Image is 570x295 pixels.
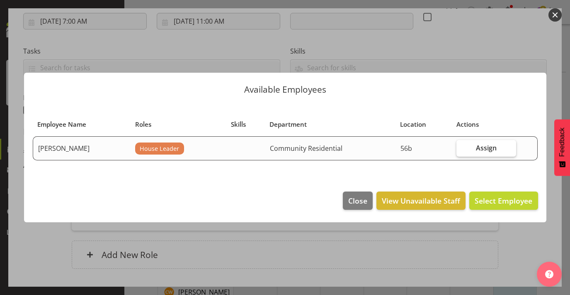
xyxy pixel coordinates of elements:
div: Roles [135,120,222,129]
div: Skills [231,120,260,129]
button: View Unavailable Staff [376,192,466,210]
span: Close [348,195,367,206]
div: Location [400,120,447,129]
div: Department [269,120,391,129]
img: help-xxl-2.png [545,270,553,278]
span: Select Employee [475,196,532,206]
div: Actions [456,120,517,129]
button: Feedback - Show survey [554,119,570,176]
span: Feedback [558,128,566,157]
span: View Unavailable Staff [382,195,460,206]
p: Available Employees [32,85,538,94]
div: Employee Name [37,120,126,129]
span: Community Residential [270,144,342,153]
span: Assign [476,144,497,152]
button: Select Employee [469,192,538,210]
span: 56b [400,144,412,153]
button: Close [343,192,373,210]
td: [PERSON_NAME] [33,136,131,160]
span: House Leader [140,144,179,153]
